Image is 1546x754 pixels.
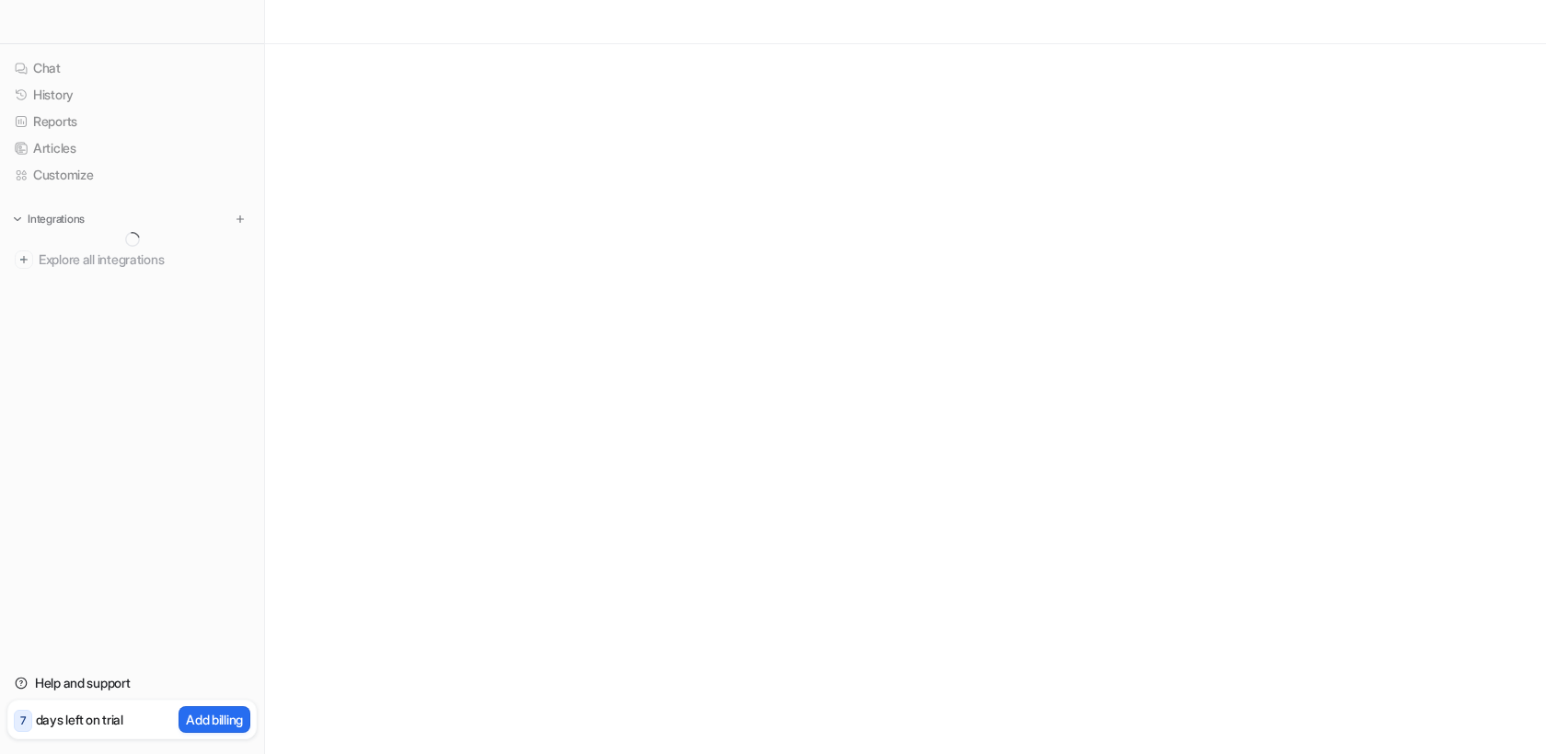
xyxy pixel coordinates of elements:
p: Add billing [186,710,243,729]
a: Help and support [7,670,257,696]
a: Customize [7,162,257,188]
a: History [7,82,257,108]
span: Explore all integrations [39,245,249,274]
button: Add billing [179,706,250,733]
img: explore all integrations [15,250,33,269]
a: Explore all integrations [7,247,257,273]
img: expand menu [11,213,24,226]
a: Reports [7,109,257,134]
img: menu_add.svg [234,213,247,226]
p: Integrations [28,212,85,226]
p: 7 [20,713,26,729]
a: Articles [7,135,257,161]
button: Integrations [7,210,90,228]
a: Chat [7,55,257,81]
p: days left on trial [36,710,123,729]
